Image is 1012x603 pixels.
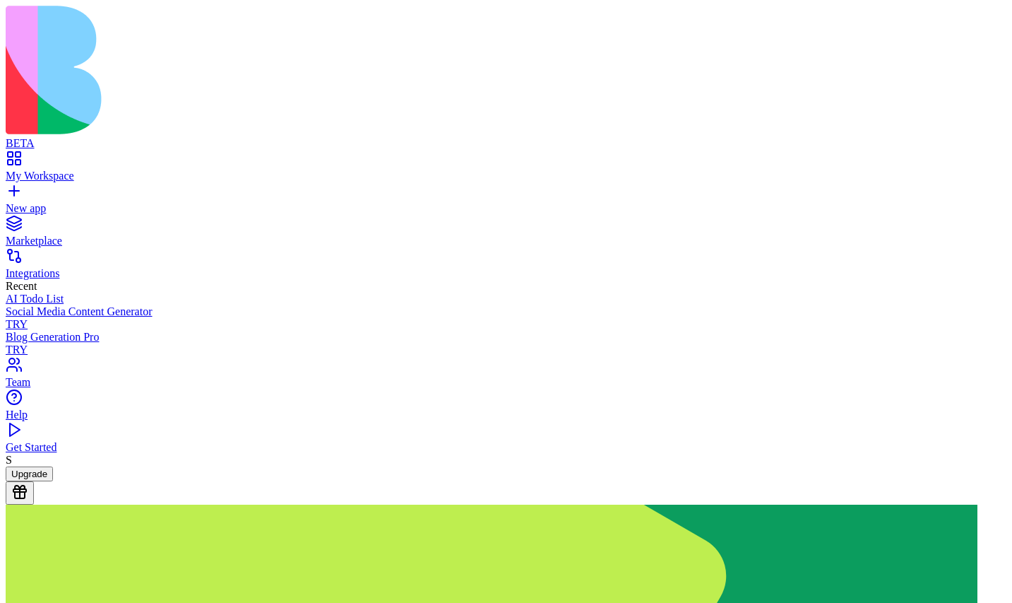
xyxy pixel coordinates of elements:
[6,189,1006,215] a: New app
[6,409,1006,421] div: Help
[6,202,1006,215] div: New app
[6,280,37,292] span: Recent
[6,305,1006,318] div: Social Media Content Generator
[6,267,1006,280] div: Integrations
[6,454,12,466] span: S
[6,305,1006,331] a: Social Media Content GeneratorTRY
[6,170,1006,182] div: My Workspace
[6,331,1006,356] a: Blog Generation ProTRY
[6,467,53,479] a: Upgrade
[6,376,1006,389] div: Team
[6,344,1006,356] div: TRY
[6,318,1006,331] div: TRY
[6,467,53,481] button: Upgrade
[6,254,1006,280] a: Integrations
[6,331,1006,344] div: Blog Generation Pro
[6,222,1006,247] a: Marketplace
[6,157,1006,182] a: My Workspace
[6,293,1006,305] a: AI Todo List
[6,6,573,134] img: logo
[6,396,1006,421] a: Help
[6,428,1006,454] a: Get Started
[6,124,1006,150] a: BETA
[6,363,1006,389] a: Team
[6,235,1006,247] div: Marketplace
[6,441,1006,454] div: Get Started
[6,137,1006,150] div: BETA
